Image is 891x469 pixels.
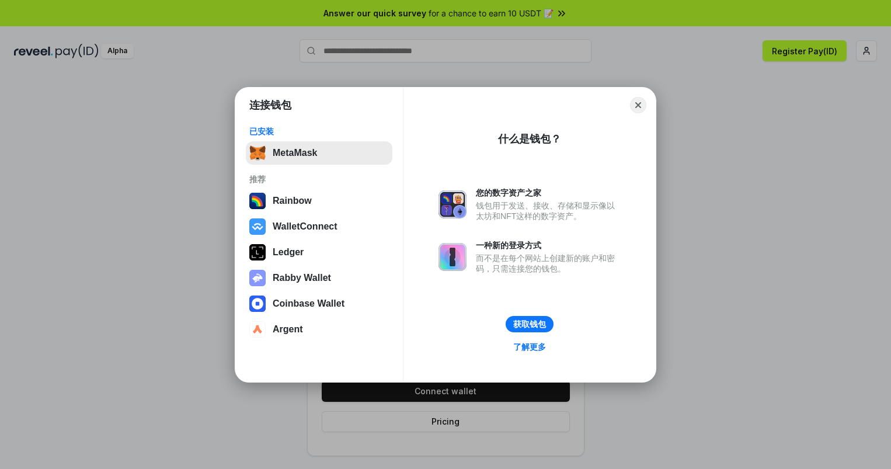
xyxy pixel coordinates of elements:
h1: 连接钱包 [249,98,291,112]
button: Ledger [246,241,392,264]
div: Rainbow [273,196,312,206]
div: 钱包用于发送、接收、存储和显示像以太坊和NFT这样的数字资产。 [476,200,621,221]
button: Rabby Wallet [246,266,392,290]
div: Rabby Wallet [273,273,331,283]
img: svg+xml,%3Csvg%20xmlns%3D%22http%3A%2F%2Fwww.w3.org%2F2000%2Fsvg%22%20fill%3D%22none%22%20viewBox... [249,270,266,286]
div: 已安装 [249,126,389,137]
a: 了解更多 [506,339,553,355]
img: svg+xml,%3Csvg%20width%3D%22120%22%20height%3D%22120%22%20viewBox%3D%220%200%20120%20120%22%20fil... [249,193,266,209]
img: svg+xml,%3Csvg%20width%3D%2228%22%20height%3D%2228%22%20viewBox%3D%220%200%2028%2028%22%20fill%3D... [249,321,266,338]
img: svg+xml,%3Csvg%20width%3D%2228%22%20height%3D%2228%22%20viewBox%3D%220%200%2028%2028%22%20fill%3D... [249,218,266,235]
button: Coinbase Wallet [246,292,392,315]
div: 获取钱包 [513,319,546,329]
div: Coinbase Wallet [273,298,344,309]
div: MetaMask [273,148,317,158]
img: svg+xml,%3Csvg%20width%3D%2228%22%20height%3D%2228%22%20viewBox%3D%220%200%2028%2028%22%20fill%3D... [249,296,266,312]
div: 推荐 [249,174,389,185]
div: Argent [273,324,303,335]
button: Argent [246,318,392,341]
div: 您的数字资产之家 [476,187,621,198]
img: svg+xml,%3Csvg%20xmlns%3D%22http%3A%2F%2Fwww.w3.org%2F2000%2Fsvg%22%20fill%3D%22none%22%20viewBox... [438,243,467,271]
button: MetaMask [246,141,392,165]
div: 一种新的登录方式 [476,240,621,251]
button: 获取钱包 [506,316,554,332]
button: WalletConnect [246,215,392,238]
img: svg+xml,%3Csvg%20xmlns%3D%22http%3A%2F%2Fwww.w3.org%2F2000%2Fsvg%22%20width%3D%2228%22%20height%3... [249,244,266,260]
div: WalletConnect [273,221,337,232]
div: Ledger [273,247,304,258]
div: 而不是在每个网站上创建新的账户和密码，只需连接您的钱包。 [476,253,621,274]
button: Rainbow [246,189,392,213]
div: 什么是钱包？ [498,132,561,146]
img: svg+xml,%3Csvg%20fill%3D%22none%22%20height%3D%2233%22%20viewBox%3D%220%200%2035%2033%22%20width%... [249,145,266,161]
button: Close [630,97,646,113]
img: svg+xml,%3Csvg%20xmlns%3D%22http%3A%2F%2Fwww.w3.org%2F2000%2Fsvg%22%20fill%3D%22none%22%20viewBox... [438,190,467,218]
div: 了解更多 [513,342,546,352]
